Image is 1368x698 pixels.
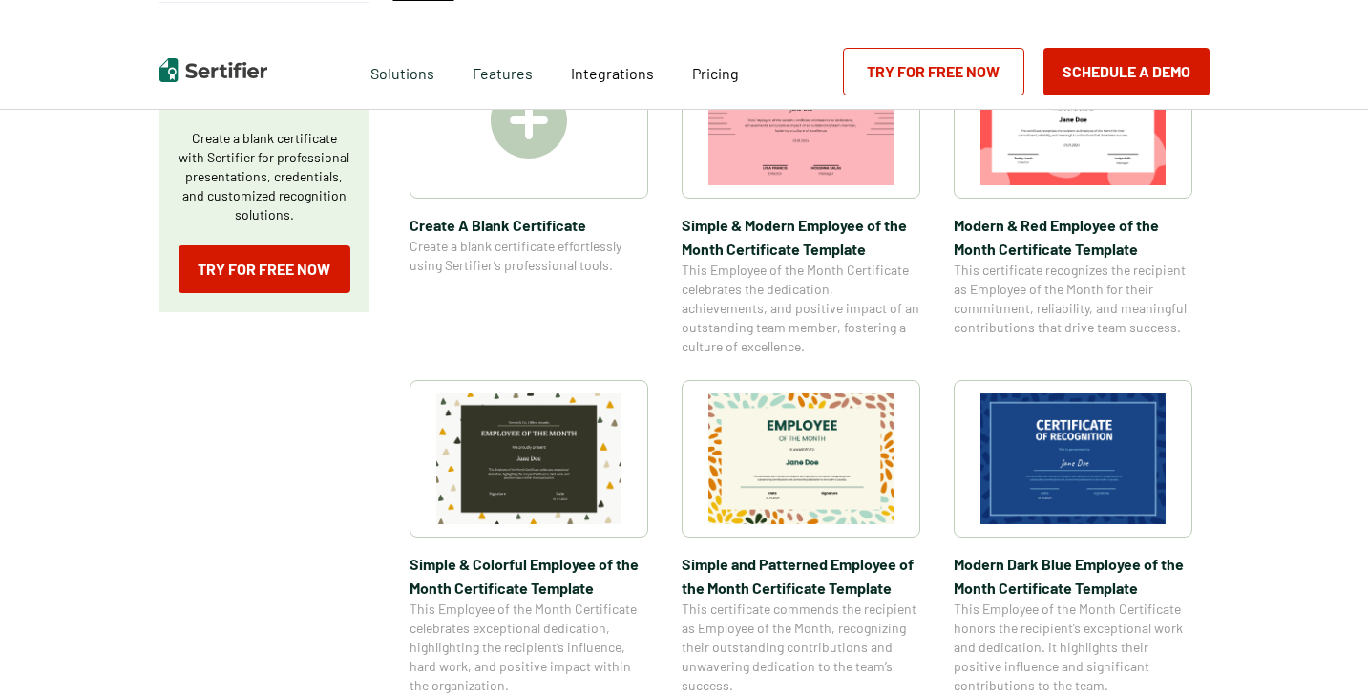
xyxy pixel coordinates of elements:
[682,380,920,695] a: Simple and Patterned Employee of the Month Certificate TemplateSimple and Patterned Employee of t...
[410,380,648,695] a: Simple & Colorful Employee of the Month Certificate TemplateSimple & Colorful Employee of the Mon...
[370,59,434,83] span: Solutions
[954,552,1192,600] span: Modern Dark Blue Employee of the Month Certificate Template
[954,261,1192,337] span: This certificate recognizes the recipient as Employee of the Month for their commitment, reliabil...
[708,54,894,185] img: Simple & Modern Employee of the Month Certificate Template
[682,213,920,261] span: Simple & Modern Employee of the Month Certificate Template
[954,213,1192,261] span: Modern & Red Employee of the Month Certificate Template
[843,48,1024,95] a: Try for Free Now
[980,54,1166,185] img: Modern & Red Employee of the Month Certificate Template
[410,600,648,695] span: This Employee of the Month Certificate celebrates exceptional dedication, highlighting the recipi...
[159,58,267,82] img: Sertifier | Digital Credentialing Platform
[179,245,350,293] a: Try for Free Now
[692,59,739,83] a: Pricing
[682,261,920,356] span: This Employee of the Month Certificate celebrates the dedication, achievements, and positive impa...
[436,393,621,524] img: Simple & Colorful Employee of the Month Certificate Template
[571,59,654,83] a: Integrations
[682,600,920,695] span: This certificate commends the recipient as Employee of the Month, recognizing their outstanding c...
[571,64,654,82] span: Integrations
[980,393,1166,524] img: Modern Dark Blue Employee of the Month Certificate Template
[410,237,648,275] span: Create a blank certificate effortlessly using Sertifier’s professional tools.
[410,213,648,237] span: Create A Blank Certificate
[682,41,920,356] a: Simple & Modern Employee of the Month Certificate TemplateSimple & Modern Employee of the Month C...
[491,82,567,159] img: Create A Blank Certificate
[954,600,1192,695] span: This Employee of the Month Certificate honors the recipient’s exceptional work and dedication. It...
[954,380,1192,695] a: Modern Dark Blue Employee of the Month Certificate TemplateModern Dark Blue Employee of the Month...
[682,552,920,600] span: Simple and Patterned Employee of the Month Certificate Template
[179,129,350,224] p: Create a blank certificate with Sertifier for professional presentations, credentials, and custom...
[954,41,1192,356] a: Modern & Red Employee of the Month Certificate TemplateModern & Red Employee of the Month Certifi...
[410,552,648,600] span: Simple & Colorful Employee of the Month Certificate Template
[692,64,739,82] span: Pricing
[473,59,533,83] span: Features
[708,393,894,524] img: Simple and Patterned Employee of the Month Certificate Template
